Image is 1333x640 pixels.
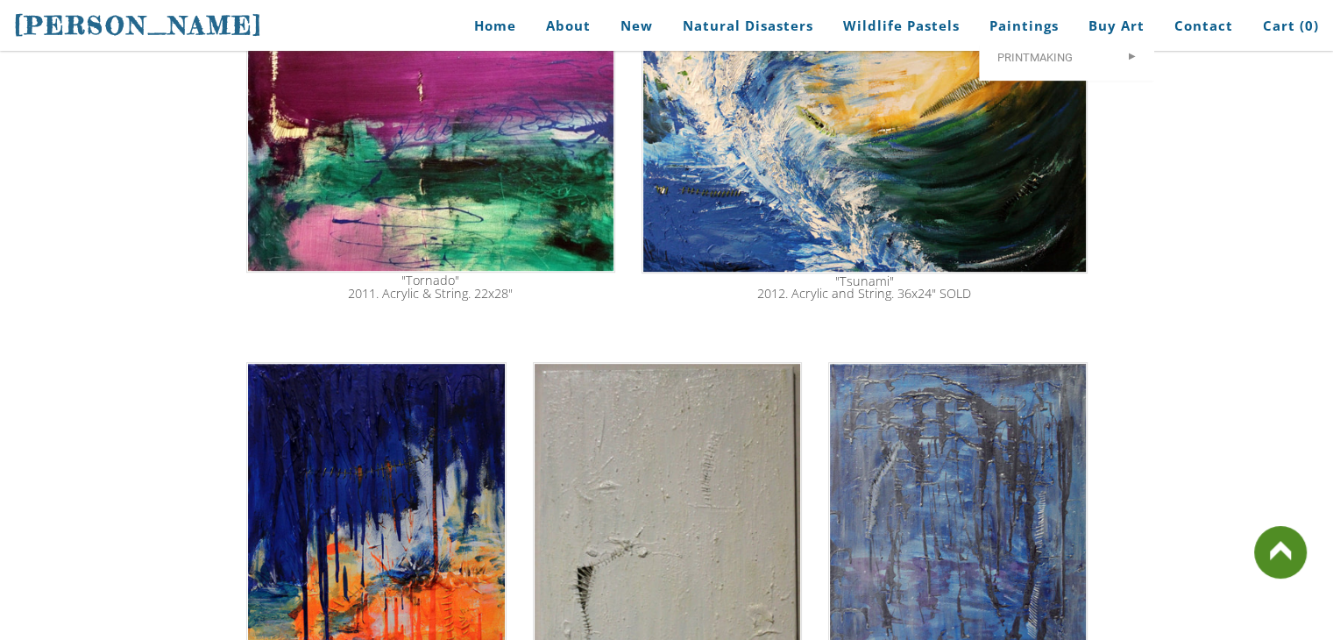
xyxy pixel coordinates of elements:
[643,275,1085,301] div: "Tsunami" 2012. Acrylic and String. 36x24" SOLD
[533,6,604,46] a: About
[1305,17,1314,34] span: 0
[14,9,263,42] a: [PERSON_NAME]
[1128,51,1137,64] span: >
[14,11,263,40] span: [PERSON_NAME]
[1250,6,1319,46] a: Cart (0)
[248,274,614,300] div: "Tornado" 2011. Acrylic & String. 22x28"
[1161,6,1246,46] a: Contact
[830,6,973,46] a: Wildlife Pastels
[996,52,1137,63] span: Printmaking
[670,6,826,46] a: Natural Disasters
[976,6,1072,46] a: Paintings
[607,6,666,46] a: New
[1075,6,1158,46] a: Buy Art
[448,6,529,46] a: Home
